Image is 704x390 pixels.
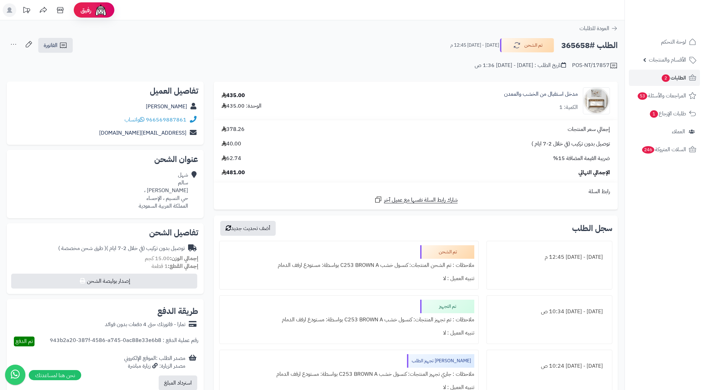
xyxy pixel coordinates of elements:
[124,354,185,370] div: مصدر الطلب :الموقع الإلكتروني
[146,116,186,124] a: 966569887861
[105,321,185,328] div: تمارا - فاتورتك حتى 4 دفعات بدون فوائد
[553,155,610,162] span: ضريبة القيمة المضافة 15%
[168,262,198,270] strong: إجمالي القطع:
[124,362,185,370] div: مصدر الزيارة: زيارة مباشرة
[38,38,73,53] a: الفاتورة
[491,305,608,318] div: [DATE] - [DATE] 10:34 ص
[661,37,686,47] span: لوحة التحكم
[58,245,185,252] div: توصيل بدون تركيب (في خلال 2-7 ايام )
[222,102,262,110] div: الوحدة: 435.00
[500,38,554,52] button: تم الشحن
[81,6,91,14] span: رفيق
[12,155,198,163] h2: عنوان الشحن
[580,24,618,32] a: العودة للطلبات
[504,90,578,98] a: مدخل استقبال من الخشب والمعدن
[224,272,474,285] div: تنبيه العميل : لا
[224,368,474,381] div: ملاحظات : جاري تجهيز المنتجات: كنسول خشب C253 BROWN A بواسطة: مستودع ارفف الدمام
[629,141,700,158] a: السلات المتروكة246
[58,244,106,252] span: ( طرق شحن مخصصة )
[561,39,618,52] h2: الطلب #365658
[629,106,700,122] a: طلبات الإرجاع1
[672,127,685,136] span: العملاء
[580,24,609,32] span: العودة للطلبات
[578,169,610,177] span: الإجمالي النهائي
[16,337,33,345] span: تم الدفع
[661,73,686,83] span: الطلبات
[629,34,700,50] a: لوحة التحكم
[222,169,245,177] span: 481.00
[658,17,698,31] img: logo-2.png
[224,313,474,326] div: ملاحظات : تم تجهيز المنتجات: كنسول خشب C253 BROWN A بواسطة: مستودع ارفف الدمام
[491,360,608,373] div: [DATE] - [DATE] 10:24 ص
[44,41,58,49] span: الفاتورة
[18,3,35,19] a: تحديثات المنصة
[583,87,610,114] img: 1734603253-220608010387-90x90.jpg
[629,88,700,104] a: المراجعات والأسئلة53
[145,254,198,262] small: 15.00 كجم
[531,140,610,148] span: توصيل بدون تركيب (في خلال 2-7 ايام )
[99,129,186,137] a: [EMAIL_ADDRESS][DOMAIN_NAME]
[649,55,686,65] span: الأقسام والمنتجات
[642,146,655,154] span: 246
[559,104,578,111] div: الكمية: 1
[222,140,241,148] span: 40.00
[491,251,608,264] div: [DATE] - [DATE] 12:45 م
[637,91,686,100] span: المراجعات والأسئلة
[157,307,198,315] h2: طريقة الدفع
[629,70,700,86] a: الطلبات2
[662,74,670,82] span: 2
[12,87,198,95] h2: تفاصيل العميل
[222,155,241,162] span: 62.74
[224,326,474,340] div: تنبيه العميل : لا
[222,92,245,99] div: 435.00
[475,62,566,69] div: تاريخ الطلب : [DATE] - [DATE] 1:36 ص
[50,337,198,346] div: رقم عملية الدفع : 943b2a20-387f-4586-a745-0ac88e33e6b8
[124,116,144,124] a: واتساب
[629,123,700,140] a: العملاء
[152,262,198,270] small: 1 قطعة
[170,254,198,262] strong: إجمالي الوزن:
[641,145,686,154] span: السلات المتروكة
[650,110,658,118] span: 1
[220,221,276,236] button: أضف تحديث جديد
[649,109,686,118] span: طلبات الإرجاع
[11,274,197,289] button: إصدار بوليصة الشحن
[12,229,198,237] h2: تفاصيل الشحن
[420,245,474,259] div: تم الشحن
[638,92,647,100] span: 53
[94,3,108,17] img: ai-face.png
[139,171,188,210] div: شهل سالم [PERSON_NAME] ، حي النسيم ، الإحساء المملكة العربية السعودية
[568,125,610,133] span: إجمالي سعر المنتجات
[572,224,612,232] h3: سجل الطلب
[450,42,499,49] small: [DATE] - [DATE] 12:45 م
[384,196,458,204] span: شارك رابط السلة نفسها مع عميل آخر
[407,354,474,368] div: [PERSON_NAME] تجهيز الطلب
[374,196,458,204] a: شارك رابط السلة نفسها مع عميل آخر
[222,125,245,133] span: 378.26
[572,62,618,70] div: POS-NT/17857
[217,188,615,196] div: رابط السلة
[146,102,187,111] a: [PERSON_NAME]
[224,259,474,272] div: ملاحظات : تم الشحن المنتجات: كنسول خشب C253 BROWN A بواسطة: مستودع ارفف الدمام
[420,300,474,313] div: تم التجهيز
